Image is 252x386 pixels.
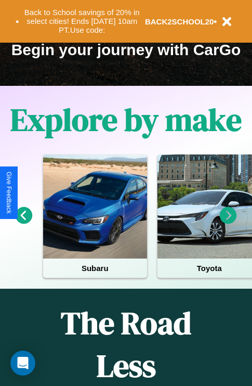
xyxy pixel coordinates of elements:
[10,351,35,376] div: Open Intercom Messenger
[19,5,145,37] button: Back to School savings of 20% in select cities! Ends [DATE] 10am PT.Use code:
[5,172,12,214] div: Give Feedback
[43,259,147,278] h4: Subaru
[145,17,214,26] b: BACK2SCHOOL20
[10,98,242,141] h1: Explore by make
